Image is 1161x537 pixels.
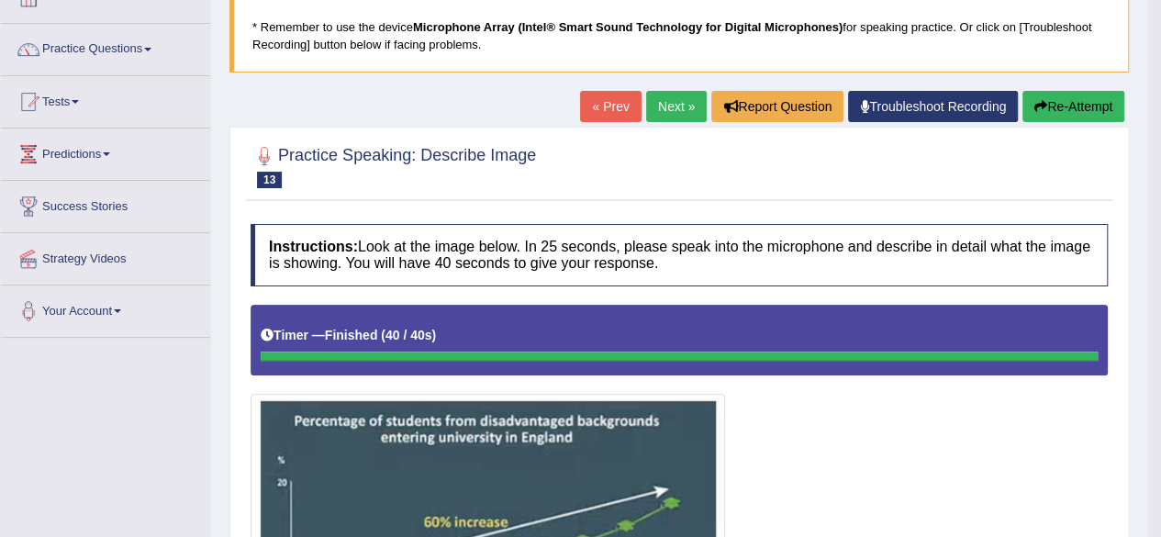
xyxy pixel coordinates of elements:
[251,224,1108,285] h4: Look at the image below. In 25 seconds, please speak into the microphone and describe in detail w...
[646,91,707,122] a: Next »
[1,129,210,174] a: Predictions
[381,328,385,342] b: (
[385,328,432,342] b: 40 / 40s
[580,91,641,122] a: « Prev
[1,76,210,122] a: Tests
[325,328,378,342] b: Finished
[848,91,1018,122] a: Troubleshoot Recording
[432,328,437,342] b: )
[257,172,282,188] span: 13
[261,329,436,342] h5: Timer —
[1022,91,1124,122] button: Re-Attempt
[251,142,536,188] h2: Practice Speaking: Describe Image
[1,285,210,331] a: Your Account
[413,20,843,34] b: Microphone Array (Intel® Smart Sound Technology for Digital Microphones)
[1,233,210,279] a: Strategy Videos
[269,239,358,254] b: Instructions:
[1,181,210,227] a: Success Stories
[1,24,210,70] a: Practice Questions
[711,91,843,122] button: Report Question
